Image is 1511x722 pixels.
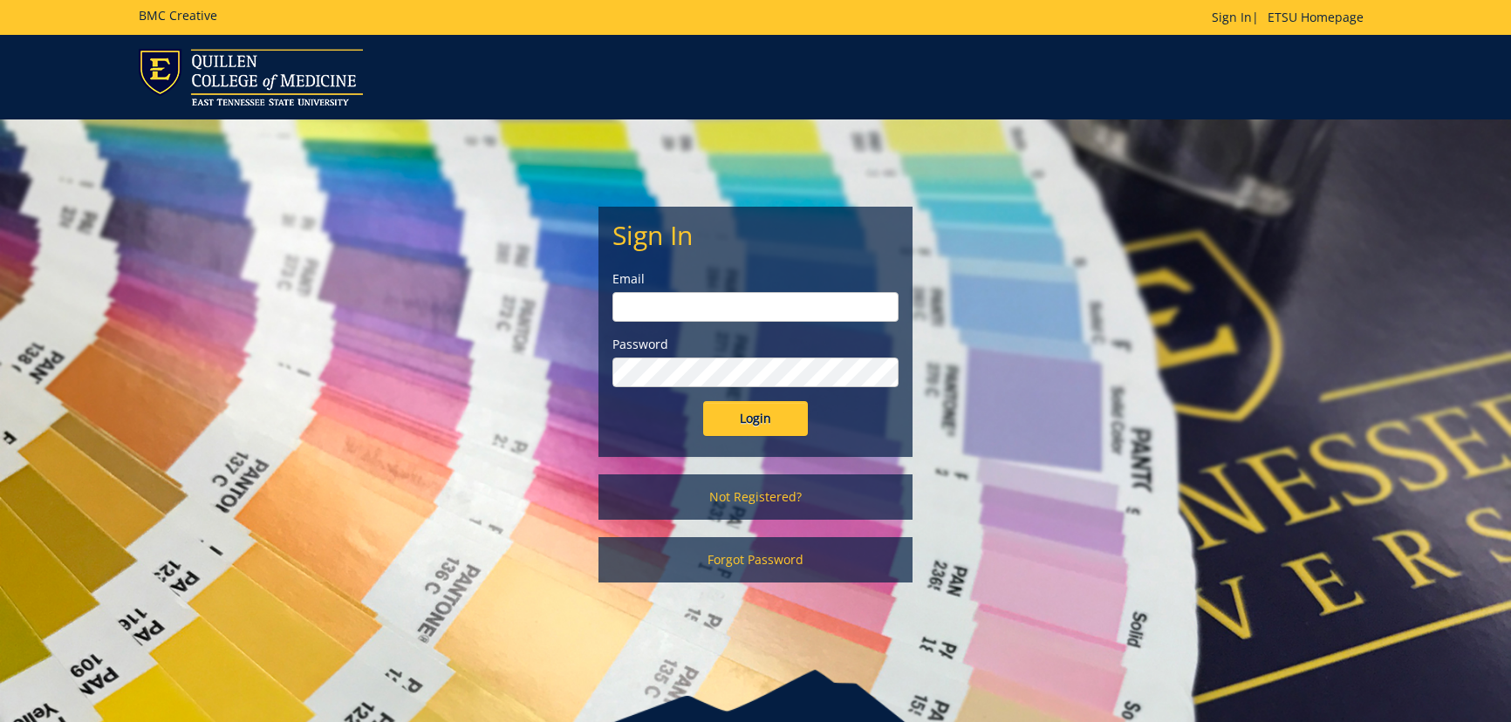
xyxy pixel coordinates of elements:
[1212,9,1252,25] a: Sign In
[139,9,217,22] h5: BMC Creative
[139,49,363,106] img: ETSU logo
[1212,9,1372,26] p: |
[612,336,899,353] label: Password
[1259,9,1372,25] a: ETSU Homepage
[612,221,899,249] h2: Sign In
[598,474,913,520] a: Not Registered?
[598,537,913,582] a: Forgot Password
[703,401,808,436] input: Login
[612,270,899,288] label: Email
